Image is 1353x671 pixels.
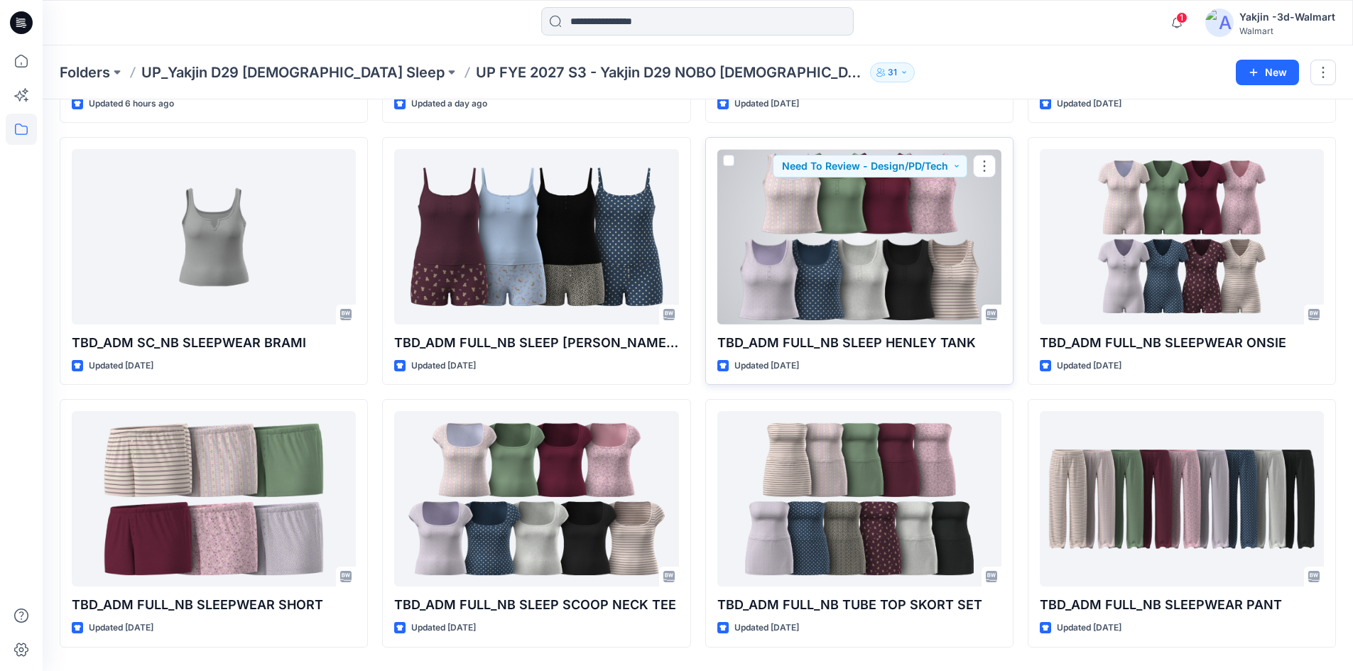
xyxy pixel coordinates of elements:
a: TBD_ADM SC_NB SLEEPWEAR BRAMI [72,149,356,324]
p: TBD_ADM SC_NB SLEEPWEAR BRAMI [72,333,356,353]
p: TBD_ADM FULL_NB SLEEP [PERSON_NAME] SET [394,333,678,353]
a: TBD_ADM FULL_NB TUBE TOP SKORT SET [717,411,1001,587]
p: Updated [DATE] [734,97,799,111]
p: TBD_ADM FULL_NB TUBE TOP SKORT SET [717,595,1001,615]
button: 31 [870,62,915,82]
p: Updated [DATE] [411,621,476,635]
p: Updated [DATE] [411,359,476,373]
p: Updated 6 hours ago [89,97,174,111]
p: Updated [DATE] [89,621,153,635]
div: Yakjin -3d-Walmart [1239,9,1335,26]
a: TBD_ADM FULL_NB SLEEPWEAR SHORT [72,411,356,587]
p: UP FYE 2027 S3 - Yakjin D29 NOBO [DEMOGRAPHIC_DATA] Sleepwear [476,62,864,82]
a: Folders [60,62,110,82]
p: TBD_ADM FULL_NB SLEEP SCOOP NECK TEE [394,595,678,615]
img: avatar [1205,9,1234,37]
p: TBD_ADM FULL_NB SLEEPWEAR PANT [1040,595,1324,615]
a: TBD_ADM FULL_NB SLEEP HENLEY TANK [717,149,1001,324]
a: TBD_ADM FULL_NB SLEEP SCOOP NECK TEE [394,411,678,587]
p: Updated a day ago [411,97,487,111]
span: 1 [1176,12,1188,23]
p: TBD_ADM FULL_NB SLEEPWEAR SHORT [72,595,356,615]
p: Updated [DATE] [734,359,799,373]
p: Updated [DATE] [1057,621,1121,635]
p: Updated [DATE] [89,359,153,373]
a: UP_Yakjin D29 [DEMOGRAPHIC_DATA] Sleep [141,62,445,82]
p: 31 [888,65,897,80]
p: TBD_ADM FULL_NB SLEEPWEAR ONSIE [1040,333,1324,353]
button: New [1236,60,1299,85]
a: TBD_ADM FULL_NB SLEEP CAMI BOXER SET [394,149,678,324]
a: TBD_ADM FULL_NB SLEEPWEAR PANT [1040,411,1324,587]
a: TBD_ADM FULL_NB SLEEPWEAR ONSIE [1040,149,1324,324]
p: TBD_ADM FULL_NB SLEEP HENLEY TANK [717,333,1001,353]
p: Updated [DATE] [1057,359,1121,373]
p: Updated [DATE] [734,621,799,635]
p: Updated [DATE] [1057,97,1121,111]
div: Walmart [1239,26,1335,36]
